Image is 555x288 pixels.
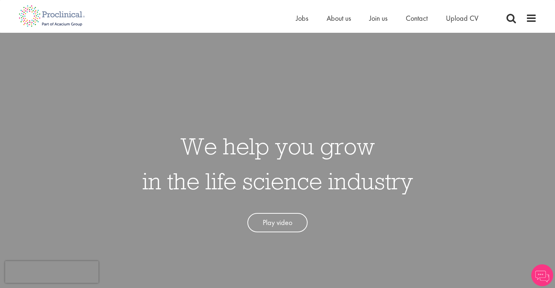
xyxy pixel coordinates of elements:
[406,13,428,23] a: Contact
[142,129,413,198] h1: We help you grow in the life science industry
[531,264,553,286] img: Chatbot
[446,13,478,23] a: Upload CV
[327,13,351,23] a: About us
[369,13,388,23] a: Join us
[247,213,308,232] a: Play video
[296,13,308,23] a: Jobs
